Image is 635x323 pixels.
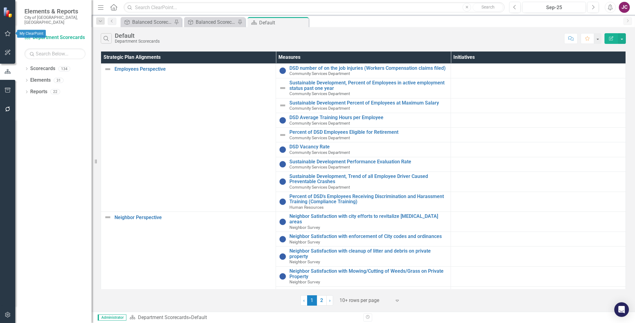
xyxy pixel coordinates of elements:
[58,66,70,71] div: 134
[276,172,451,192] td: Double-Click to Edit Right Click for Context Menu
[289,279,320,284] span: Neighbor Survey
[289,248,448,259] a: Neighbor Satisfaction with cleanup of litter and debris on private property
[30,88,47,95] a: Reports
[276,267,451,287] td: Double-Click to Edit Right Click for Context Menu
[289,106,350,111] span: Community Services Department
[289,130,448,135] a: Percent of DSD Employees Eligible for Retirement
[276,212,451,232] td: Double-Click to Edit Right Click for Context Menu
[289,185,350,190] span: Community Services Department
[98,314,126,321] span: Administrator
[24,34,85,41] a: Department Scorecards
[196,18,236,26] div: Balanced Scorecard
[104,66,111,73] img: Not Defined
[191,314,207,320] div: Default
[3,7,14,18] img: ClearPoint Strategy
[30,77,51,84] a: Elements
[30,65,55,72] a: Scorecards
[186,18,236,26] a: Balanced Scorecard
[289,194,448,204] a: Percent of DSD's Employees Receiving Discrimination and Harassment Training (Compliance Training)
[279,131,286,139] img: Not Defined
[289,240,320,244] span: Neighbor Survey
[114,66,273,72] a: Employees Perspective
[276,113,451,128] td: Double-Click to Edit Right Click for Context Menu
[307,295,317,306] span: 1
[276,232,451,247] td: Double-Click to Edit Right Click for Context Menu
[276,78,451,98] td: Double-Click to Edit Right Click for Context Menu
[289,80,448,91] a: Sustainable Development, Percent of Employees in active employment status past one year
[276,128,451,142] td: Double-Click to Edit Right Click for Context Menu
[124,2,505,13] input: Search ClearPoint...
[276,286,451,307] td: Double-Click to Edit Right Click for Context Menu
[276,63,451,78] td: Double-Click to Edit Right Click for Context Menu
[614,302,629,317] div: Open Intercom Messenger
[101,63,276,211] td: Double-Click to Edit Right Click for Context Menu
[276,192,451,212] td: Double-Click to Edit Right Click for Context Menu
[122,18,172,26] a: Balanced Scorecard
[17,30,46,38] div: My ClearPoint
[276,142,451,157] td: Double-Click to Edit Right Click for Context Menu
[279,84,286,92] img: Not Defined
[24,48,85,59] input: Search Below...
[115,39,160,44] div: Department Scorecards
[24,8,85,15] span: Elements & Reports
[289,115,448,120] a: DSD Average Training Hours per Employee
[289,165,350,169] span: Community Services Department
[289,205,324,210] span: Human Resources
[303,297,305,303] span: ‹
[289,259,320,264] span: Neighbor Survey
[524,4,584,11] div: Sep-25
[279,117,286,124] img: Information Unavailable
[289,66,448,71] a: DSD number of on the job injuries (Workers Compensation claims filed)
[279,161,286,168] img: Information Unavailable
[279,273,286,280] img: Information Unavailable
[289,234,448,239] a: Neighbor Satisfaction with enforcement of City codes and ordinances
[279,146,286,153] img: Information Unavailable
[138,314,189,320] a: Department Scorecards
[279,102,286,109] img: Not Defined
[279,236,286,243] img: Information Unavailable
[289,225,320,230] span: Neighbor Survey
[54,78,64,83] div: 31
[259,19,307,27] div: Default
[129,314,359,321] div: »
[289,268,448,279] a: Neighbor Satisfaction with Mowing/Cutting of Weeds/Grass on Private Property
[114,215,273,220] a: Neighbor Perspective
[289,144,448,150] a: DSD Vacancy Rate
[619,2,630,13] button: JC
[289,159,448,165] a: Sustainable Development Performance Evaluation Rate
[24,15,85,25] small: City of [GEOGRAPHIC_DATA], [GEOGRAPHIC_DATA]
[289,174,448,184] a: Sustainable Development, Trend of all Employee Driver Caused Preventable Crashes
[279,253,286,260] img: Information Unavailable
[289,121,350,126] span: Community Services Department
[289,150,350,155] span: Community Services Department
[276,98,451,113] td: Double-Click to Edit Right Click for Context Menu
[279,218,286,225] img: Information Unavailable
[115,32,160,39] div: Default
[279,178,286,185] img: Information Unavailable
[289,289,448,299] a: Neighbor Satisfaction with enforcing the maintenance of residential property
[50,89,60,94] div: 22
[522,2,586,13] button: Sep-25
[276,247,451,267] td: Double-Click to Edit Right Click for Context Menu
[289,135,350,140] span: Community Services Department
[289,214,448,224] a: Neighbor Satisfaction with city efforts to revitalize [MEDICAL_DATA] areas
[132,18,172,26] div: Balanced Scorecard
[289,91,350,96] span: Community Services Department
[317,295,327,306] a: 2
[329,297,331,303] span: ›
[473,3,503,12] button: Search
[104,214,111,221] img: Not Defined
[279,67,286,74] img: Information Unavailable
[279,198,286,205] img: Information Unavailable
[276,157,451,172] td: Double-Click to Edit Right Click for Context Menu
[289,71,350,76] span: Community Services Department
[481,5,495,9] span: Search
[289,100,448,106] a: Sustainable Development Percent of Employees at Maximum Salary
